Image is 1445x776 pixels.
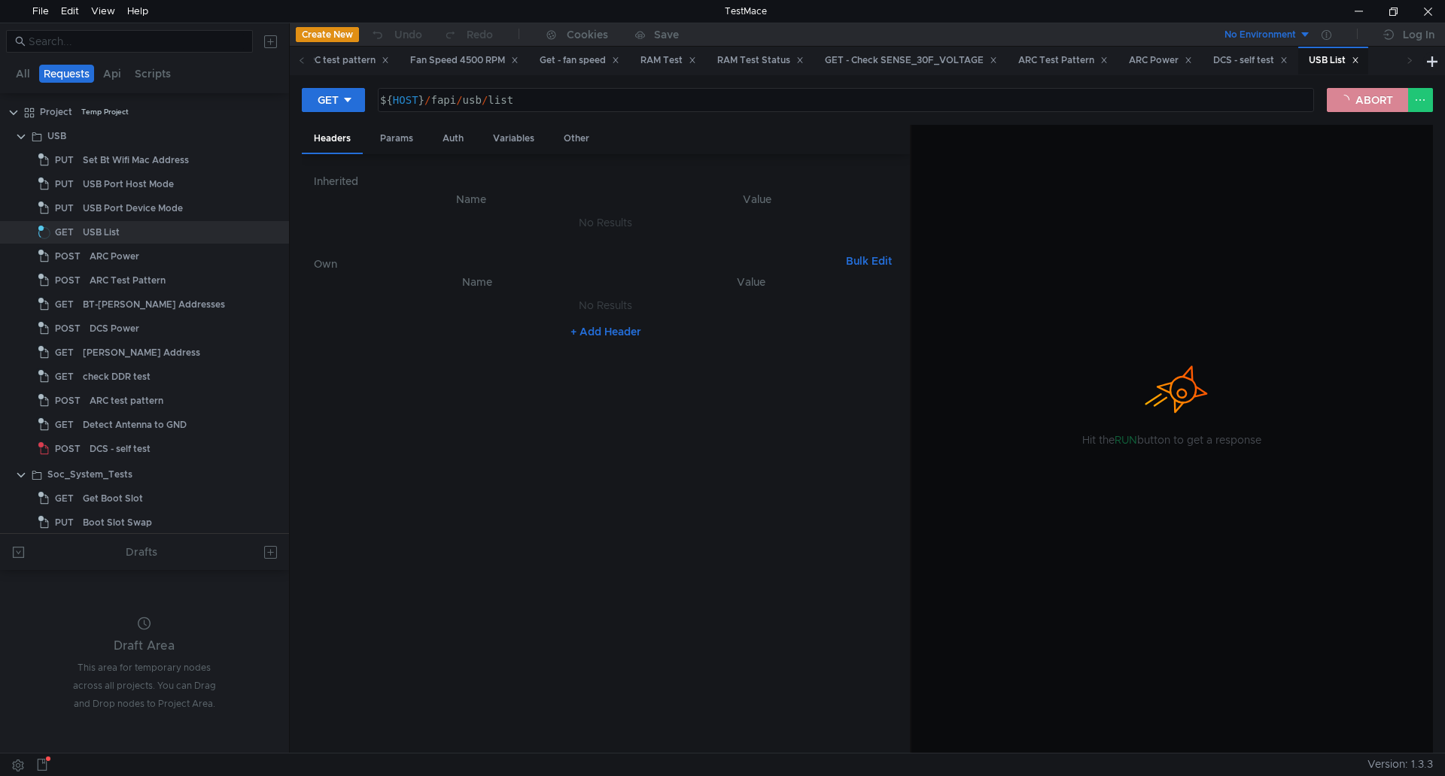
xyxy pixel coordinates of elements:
div: Variables [481,125,546,153]
div: USB Port Device Mode [83,197,183,220]
div: RAM Test [640,53,696,68]
span: PUT [55,173,74,196]
div: Log In [1403,26,1434,44]
div: DCS Power [90,317,139,340]
div: Set Bt Wifi Mac Address [83,149,189,171]
button: No Environment [1206,23,1311,47]
h6: Own [314,255,840,273]
div: Redo [467,26,493,44]
span: PUT [55,149,74,171]
div: Detect Antenna to GND [83,414,187,436]
span: GET [55,487,74,510]
button: Scripts [130,65,175,83]
div: Fan Speed 4500 RPM [410,53,519,68]
span: POST [55,438,81,460]
button: All [11,65,35,83]
div: Get Boot Slot [83,487,143,510]
span: GET [55,341,74,364]
div: Project [40,101,72,123]
span: GET [55,221,74,244]
button: GET [302,88,365,112]
div: DCS - self test [1213,53,1288,68]
div: ARC Test Pattern [1018,53,1108,68]
div: GET - Check SENSE_30F_VOLTAGE [825,53,997,68]
button: Api [99,65,126,83]
div: RAM Test Status [717,53,804,68]
div: Save [654,29,679,40]
th: Name [338,273,617,291]
div: USB List [83,221,120,244]
span: PUT [55,197,74,220]
span: PUT [55,511,74,534]
div: GET [318,92,339,108]
div: Get - fan speed [540,53,619,68]
div: Undo [394,26,422,44]
div: Boot Slot Swap [83,511,152,534]
div: Other [552,125,601,153]
button: Create New [296,27,359,42]
span: POST [55,317,81,340]
div: BT-[PERSON_NAME] Addresses [83,293,225,316]
div: ARC test pattern [90,390,163,412]
button: Undo [359,23,433,46]
input: Search... [29,33,244,50]
button: Redo [433,23,503,46]
span: POST [55,269,81,292]
th: Value [617,190,898,208]
span: POST [55,390,81,412]
div: check DDR test [83,365,151,388]
th: Name [326,190,617,208]
div: USB Port Host Mode [83,173,174,196]
button: + Add Header [564,323,647,341]
th: Value [616,273,885,291]
span: GET [55,293,74,316]
div: ARC test pattern [302,53,389,68]
span: Version: 1.3.3 [1367,753,1433,775]
span: GET [55,414,74,436]
div: Cookies [567,26,608,44]
nz-embed-empty: No Results [579,216,632,229]
div: Soc_System_Tests [47,463,132,486]
div: ARC Power [90,245,139,268]
span: POST [55,245,81,268]
div: USB [47,125,66,147]
span: GET [55,365,74,388]
span: Loading... [38,227,50,239]
div: ARC Power [1129,53,1192,68]
div: No Environment [1224,28,1296,42]
button: Requests [39,65,94,83]
h6: Inherited [314,172,898,190]
button: ABORT [1327,88,1408,112]
div: ARC Test Pattern [90,269,166,292]
div: Auth [430,125,476,153]
button: Bulk Edit [840,252,898,270]
div: DCS - self test [90,438,151,460]
nz-embed-empty: No Results [579,299,632,312]
div: USB List [1309,53,1359,68]
div: Drafts [126,543,157,561]
div: [PERSON_NAME] Address [83,341,200,364]
div: Params [368,125,425,153]
div: Headers [302,125,363,154]
div: Temp Project [81,101,129,123]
